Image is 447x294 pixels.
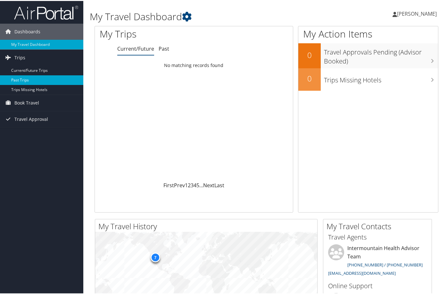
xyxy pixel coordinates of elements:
a: 4 [194,181,196,188]
img: airportal-logo.png [14,4,78,19]
a: 5 [196,181,199,188]
h3: Travel Agents [328,232,427,241]
a: Prev [174,181,185,188]
a: Current/Future [117,44,154,51]
a: [PERSON_NAME] [393,3,443,22]
h2: 0 [298,72,321,83]
span: Trips [14,49,25,65]
a: 2 [188,181,191,188]
a: [EMAIL_ADDRESS][DOMAIN_NAME] [328,269,396,275]
a: Last [214,181,224,188]
div: 7 [150,252,160,261]
h1: My Travel Dashboard [90,9,325,22]
span: [PERSON_NAME] [397,9,437,16]
a: 3 [191,181,194,188]
h3: Trips Missing Hotels [324,71,438,84]
span: Dashboards [14,23,40,39]
span: … [199,181,203,188]
h2: My Travel History [98,220,317,231]
span: Travel Approval [14,110,48,126]
a: 1 [185,181,188,188]
h2: My Travel Contacts [327,220,432,231]
a: Next [203,181,214,188]
a: Past [159,44,169,51]
span: Book Travel [14,94,39,110]
h1: My Trips [100,26,205,40]
a: [PHONE_NUMBER] / [PHONE_NUMBER] [347,261,423,267]
a: First [163,181,174,188]
a: 0Travel Approvals Pending (Advisor Booked) [298,42,438,67]
h3: Travel Approvals Pending (Advisor Booked) [324,44,438,65]
h2: 0 [298,49,321,60]
a: 0Trips Missing Hotels [298,67,438,90]
h3: Online Support [328,281,427,290]
td: No matching records found [95,59,293,70]
li: Intermountain Health Advisor Team [325,243,430,278]
h1: My Action Items [298,26,438,40]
